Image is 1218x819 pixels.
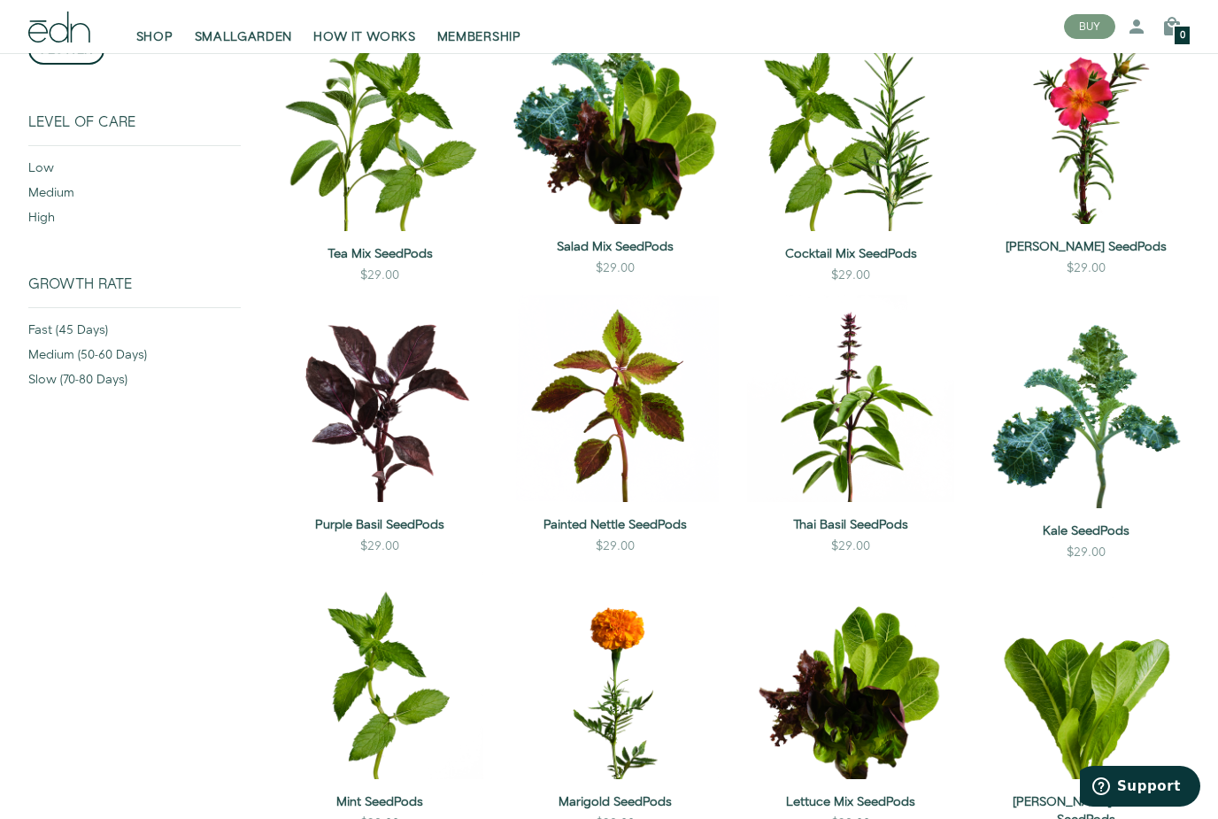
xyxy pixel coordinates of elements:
div: $29.00 [831,267,870,284]
a: Mint SeedPods [276,793,483,811]
a: MEMBERSHIP [427,7,532,46]
div: low [28,159,241,184]
div: Growth Rate [28,276,241,307]
img: Purple Basil SeedPods [276,295,483,502]
img: Salad Mix SeedPods [512,17,719,224]
a: [PERSON_NAME] SeedPods [983,238,1190,256]
button: BUY [1064,14,1115,39]
span: MEMBERSHIP [437,28,521,46]
img: Marigold SeedPods [512,572,719,779]
div: $29.00 [360,537,399,555]
span: HOW IT WORKS [313,28,415,46]
span: SMALLGARDEN [195,28,293,46]
img: Bibb Lettuce SeedPods [983,572,1190,779]
div: high [28,209,241,234]
a: Lettuce Mix SeedPods [747,793,954,811]
div: Level of Care [28,114,241,145]
span: SHOP [136,28,173,46]
a: Thai Basil SeedPods [747,516,954,534]
a: SMALLGARDEN [184,7,304,46]
div: medium [28,184,241,209]
div: $29.00 [596,537,635,555]
a: Marigold SeedPods [512,793,719,811]
a: Cocktail Mix SeedPods [747,245,954,263]
div: $29.00 [596,259,635,277]
span: 0 [1180,31,1185,41]
img: Kale SeedPods [983,295,1190,508]
img: Moss Rose SeedPods [983,17,1190,224]
div: $29.00 [1067,544,1106,561]
img: Mint SeedPods [276,572,483,779]
a: Kale SeedPods [983,522,1190,540]
div: $29.00 [360,267,399,284]
img: Painted Nettle SeedPods [512,295,719,502]
img: Lettuce Mix SeedPods [747,572,954,779]
a: Purple Basil SeedPods [276,516,483,534]
div: fast (45 days) [28,321,241,346]
a: Painted Nettle SeedPods [512,516,719,534]
a: Salad Mix SeedPods [512,238,719,256]
div: slow (70-80 days) [28,371,241,396]
a: SHOP [126,7,184,46]
img: Cocktail Mix SeedPods [747,17,954,230]
a: HOW IT WORKS [303,7,426,46]
div: medium (50-60 days) [28,346,241,371]
a: Tea Mix SeedPods [276,245,483,263]
div: $29.00 [831,537,870,555]
img: Tea Mix SeedPods [276,17,483,230]
div: $29.00 [1067,259,1106,277]
img: Thai Basil SeedPods [747,295,954,502]
iframe: Opens a widget where you can find more information [1080,766,1200,810]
